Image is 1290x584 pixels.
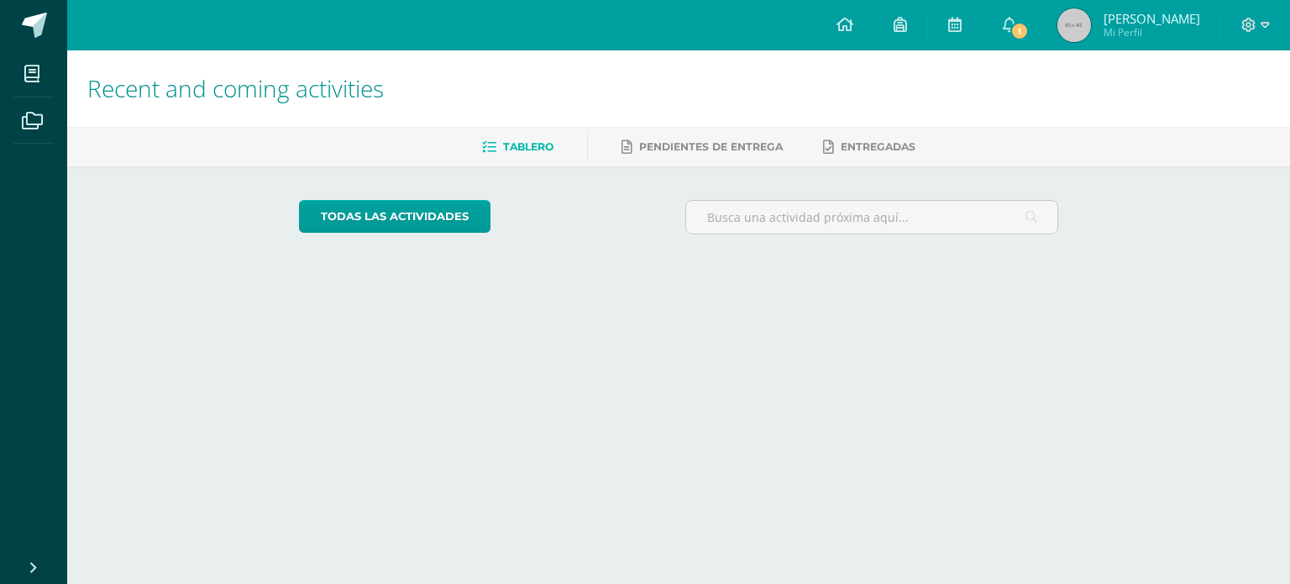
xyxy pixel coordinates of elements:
[482,134,553,160] a: Tablero
[1009,22,1028,40] span: 1
[87,72,384,104] span: Recent and coming activities
[503,140,553,153] span: Tablero
[823,134,915,160] a: Entregadas
[1104,25,1200,39] span: Mi Perfil
[841,140,915,153] span: Entregadas
[1104,10,1200,27] span: [PERSON_NAME]
[639,140,783,153] span: Pendientes de entrega
[621,134,783,160] a: Pendientes de entrega
[1057,8,1091,42] img: 45x45
[686,201,1058,234] input: Busca una actividad próxima aquí...
[299,200,490,233] a: todas las Actividades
